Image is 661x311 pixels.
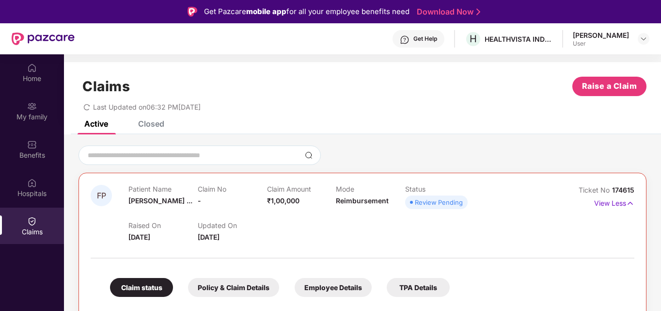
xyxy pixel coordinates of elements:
[626,198,634,209] img: svg+xml;base64,PHN2ZyB4bWxucz0iaHR0cDovL3d3dy53My5vcmcvMjAwMC9zdmciIHdpZHRoPSIxNyIgaGVpZ2h0PSIxNy...
[305,151,313,159] img: svg+xml;base64,PHN2ZyBpZD0iU2VhcmNoLTMyeDMyIiB4bWxucz0iaHR0cDovL3d3dy53My5vcmcvMjAwMC9zdmciIHdpZH...
[128,196,192,205] span: [PERSON_NAME] ...
[572,77,646,96] button: Raise a Claim
[198,196,201,205] span: -
[27,101,37,111] img: svg+xml;base64,PHN2ZyB3aWR0aD0iMjAiIGhlaWdodD0iMjAiIHZpZXdCb3g9IjAgMCAyMCAyMCIgZmlsbD0ibm9uZSIgeG...
[594,196,634,209] p: View Less
[417,7,477,17] a: Download Now
[336,196,389,205] span: Reimbursement
[400,35,409,45] img: svg+xml;base64,PHN2ZyBpZD0iSGVscC0zMngzMiIgeG1sbnM9Imh0dHA6Ly93d3cudzMub3JnLzIwMDAvc3ZnIiB3aWR0aD...
[97,192,106,200] span: FP
[485,34,552,44] div: HEALTHVISTA INDIA LIMITED
[405,185,474,193] p: Status
[82,78,130,95] h1: Claims
[93,103,201,111] span: Last Updated on 06:32 PM[DATE]
[246,7,286,16] strong: mobile app
[204,6,409,17] div: Get Pazcare for all your employee benefits need
[128,233,150,241] span: [DATE]
[336,185,405,193] p: Mode
[12,33,75,45] img: New Pazcare Logo
[84,119,108,129] div: Active
[27,178,37,188] img: svg+xml;base64,PHN2ZyBpZD0iSG9zcGl0YWxzIiB4bWxucz0iaHR0cDovL3d3dy53My5vcmcvMjAwMC9zdmciIHdpZHRoPS...
[413,35,437,43] div: Get Help
[27,140,37,149] img: svg+xml;base64,PHN2ZyBpZD0iQmVuZWZpdHMiIHhtbG5zPSJodHRwOi8vd3d3LnczLm9yZy8yMDAwL3N2ZyIgd2lkdGg9Ij...
[612,186,634,194] span: 174615
[640,35,647,43] img: svg+xml;base64,PHN2ZyBpZD0iRHJvcGRvd24tMzJ4MzIiIHhtbG5zPSJodHRwOi8vd3d3LnczLm9yZy8yMDAwL3N2ZyIgd2...
[295,278,372,297] div: Employee Details
[470,33,477,45] span: H
[198,233,220,241] span: [DATE]
[138,119,164,129] div: Closed
[573,40,629,48] div: User
[128,185,198,193] p: Patient Name
[198,185,267,193] p: Claim No
[573,31,629,40] div: [PERSON_NAME]
[27,216,37,226] img: svg+xml;base64,PHN2ZyBpZD0iQ2xhaW0iIHhtbG5zPSJodHRwOi8vd3d3LnczLm9yZy8yMDAwL3N2ZyIgd2lkdGg9IjIwIi...
[27,63,37,73] img: svg+xml;base64,PHN2ZyBpZD0iSG9tZSIgeG1sbnM9Imh0dHA6Ly93d3cudzMub3JnLzIwMDAvc3ZnIiB3aWR0aD0iMjAiIG...
[267,196,299,205] span: ₹1,00,000
[579,186,612,194] span: Ticket No
[128,221,198,229] p: Raised On
[188,7,197,16] img: Logo
[267,185,336,193] p: Claim Amount
[188,278,279,297] div: Policy & Claim Details
[83,103,90,111] span: redo
[582,80,637,92] span: Raise a Claim
[415,197,463,207] div: Review Pending
[110,278,173,297] div: Claim status
[198,221,267,229] p: Updated On
[476,7,480,17] img: Stroke
[387,278,450,297] div: TPA Details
